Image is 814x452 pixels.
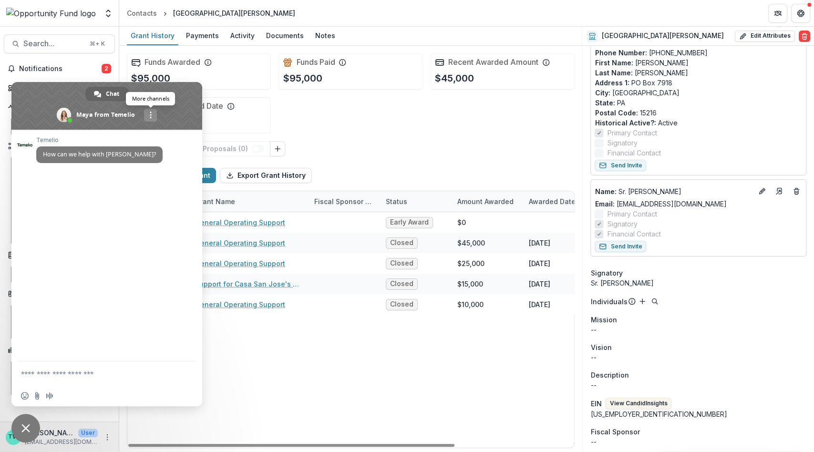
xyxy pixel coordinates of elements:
span: How can we help with [PERSON_NAME]? [43,150,156,158]
div: Awarded Date [523,191,595,212]
div: $15,000 [457,279,483,289]
a: More channels [144,109,157,122]
span: Insert an emoji [21,392,29,400]
p: [PERSON_NAME] [595,68,802,78]
div: [DATE] [529,299,550,309]
a: General Operating Support [195,258,285,268]
span: City : [595,89,610,97]
p: [PERSON_NAME] [25,428,74,438]
span: Primary Contact [607,209,657,219]
span: Fiscal Sponsor [590,427,639,437]
div: $45,000 [457,238,485,248]
a: General Operating Support [195,299,285,309]
div: [DATE] [529,258,550,268]
button: More [102,431,113,443]
div: [GEOGRAPHIC_DATA][PERSON_NAME] [173,8,295,18]
div: Fiscal Sponsor Name [309,191,380,212]
button: Open Data & Reporting [4,342,115,358]
span: Postal Code : [595,109,638,117]
button: Delete [799,31,810,42]
p: PA [595,98,802,108]
a: Close chat [11,414,40,442]
a: Email: [EMAIL_ADDRESS][DOMAIN_NAME] [595,199,726,209]
span: Chat [106,87,119,101]
div: Payments [182,29,223,42]
p: [PHONE_NUMBER] [595,48,802,58]
button: Notifications2 [4,61,115,76]
h2: Funds Paid [296,58,335,67]
nav: breadcrumb [123,6,299,20]
span: Closed [390,239,413,247]
button: Open entity switcher [102,4,115,23]
span: Send a file [33,392,41,400]
textarea: Compose your message... [21,361,174,385]
span: Closed [390,280,413,288]
p: -- [590,352,806,362]
div: Grant Name [189,196,241,206]
div: Awarded Date [523,196,581,206]
div: Amount Awarded [452,191,523,212]
button: Search [649,296,660,307]
span: Vision [590,342,611,352]
span: 2 [102,64,111,73]
p: Sr. [PERSON_NAME] [595,186,752,196]
span: Description [590,370,629,380]
div: Status [380,191,452,212]
p: [EMAIL_ADDRESS][DOMAIN_NAME] [25,438,98,446]
span: Primary Contact [607,128,657,138]
button: Open Documents [4,247,115,263]
span: First Name : [595,59,633,67]
p: User [78,429,98,437]
span: Last Name : [595,69,632,77]
div: Activity [227,29,258,42]
a: Support for Casa San Jose's Relief Fund [195,279,303,289]
div: Fiscal Sponsor Name [309,196,380,206]
span: Mission [590,315,617,325]
span: Financial Contact [607,229,660,239]
div: Sr. [PERSON_NAME] [590,278,806,288]
span: Notifications [19,65,102,73]
p: EIN [590,399,601,409]
button: Partners [768,4,787,23]
span: Audio message [46,392,53,400]
div: $10,000 [457,299,484,309]
p: 15216 [595,108,802,118]
button: Export Grant History [220,168,312,183]
button: Search... [4,34,115,53]
a: Go to contact [772,184,787,199]
div: Notes [311,29,339,42]
a: General Operating Support [195,217,285,227]
span: Early Award [390,218,429,226]
button: View CandidInsights [605,398,671,409]
a: Documents [262,27,308,45]
span: Address 1 : [595,79,629,87]
p: $45,000 [435,71,474,85]
div: Documents [262,29,308,42]
span: Closed [390,300,413,308]
div: -- [590,437,806,447]
p: -- [590,380,806,390]
div: Status [380,196,413,206]
span: Historical Active? : [595,119,656,127]
div: $25,000 [457,258,484,268]
a: Name: Sr. [PERSON_NAME] [595,186,752,196]
button: Link Grants [270,141,285,156]
button: Add [637,296,648,307]
p: -- [590,325,806,335]
button: Edit [756,185,768,197]
div: Grant Name [189,191,309,212]
span: Email: [595,200,614,208]
span: Name : [595,187,616,195]
p: $95,000 [283,71,322,85]
h2: Funds Awarded [144,58,200,67]
a: Dashboard [4,80,115,96]
p: PO Box 7918 [595,78,802,88]
p: [PERSON_NAME] [595,58,802,68]
h2: Recent Awarded Amount [448,58,538,67]
div: [US_EMPLOYER_IDENTIFICATION_NUMBER] [590,409,806,419]
button: Edit Attributes [735,31,795,42]
span: State : [595,99,615,107]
